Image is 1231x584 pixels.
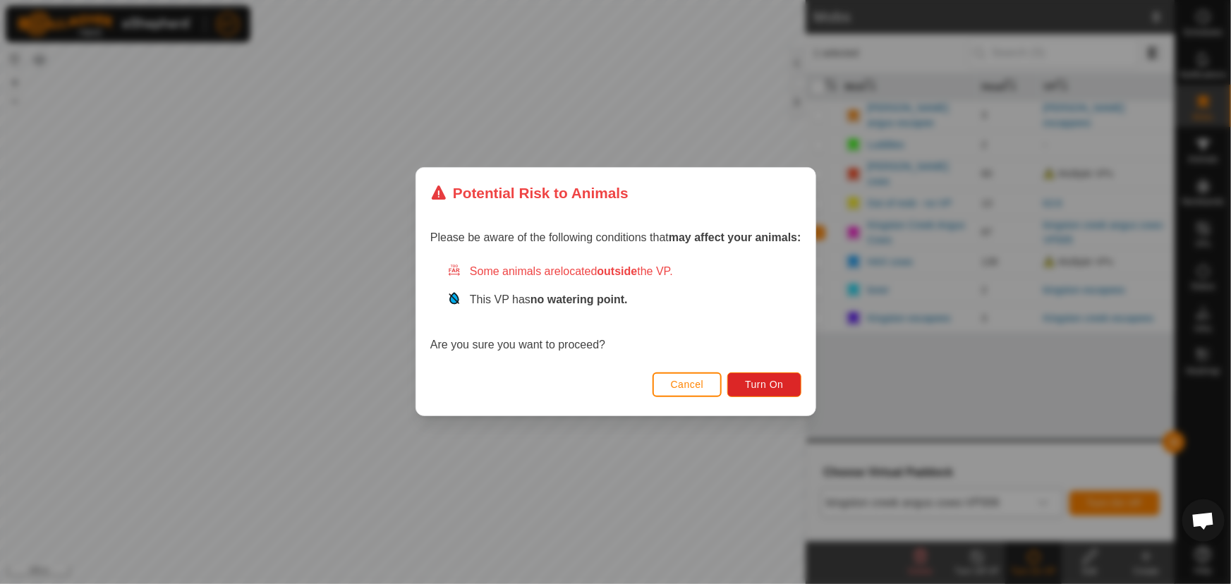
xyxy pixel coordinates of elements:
div: Some animals are [447,264,801,281]
span: Turn On [745,379,783,391]
strong: may affect your animals: [669,232,801,244]
strong: outside [597,266,637,278]
button: Turn On [727,372,801,397]
div: Open chat [1182,499,1225,542]
span: This VP has [470,294,628,306]
button: Cancel [652,372,722,397]
div: Are you sure you want to proceed? [430,264,801,354]
strong: no watering point. [530,294,628,306]
span: located the VP. [561,266,673,278]
div: Potential Risk to Animals [430,182,629,204]
span: Cancel [670,379,703,391]
span: Please be aware of the following conditions that [430,232,801,244]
